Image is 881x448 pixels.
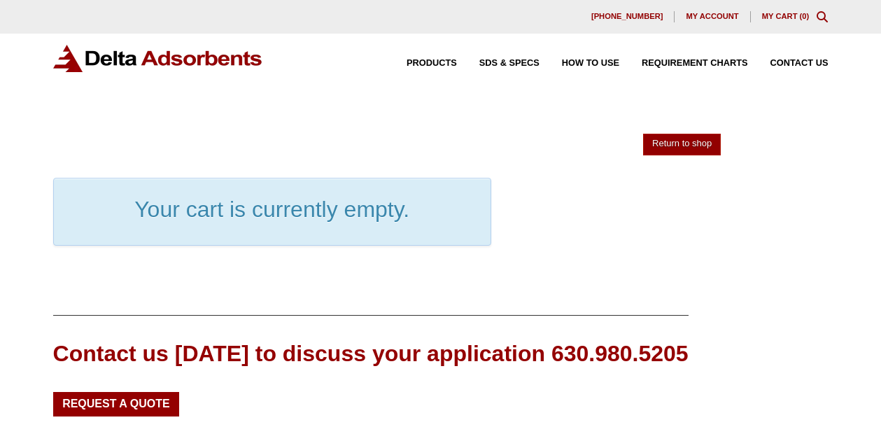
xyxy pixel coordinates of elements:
a: SDS & SPECS [457,59,540,68]
div: Contact us [DATE] to discuss your application 630.980.5205 [53,338,689,370]
a: My account [675,11,750,22]
a: [PHONE_NUMBER] [580,11,675,22]
span: Contact Us [770,59,829,68]
a: Return to shop [643,134,721,155]
span: [PHONE_NUMBER] [591,13,663,20]
img: Delta Adsorbents [53,45,263,72]
span: How to Use [562,59,619,68]
div: Your cart is currently empty. [53,178,491,246]
a: Request a Quote [53,392,180,416]
a: My Cart (0) [762,12,810,20]
a: Requirement Charts [619,59,747,68]
span: Products [407,59,457,68]
a: Products [384,59,457,68]
span: Requirement Charts [642,59,747,68]
span: SDS & SPECS [479,59,540,68]
span: Request a Quote [62,398,170,409]
div: Toggle Modal Content [817,11,828,22]
span: My account [686,13,738,20]
a: Contact Us [748,59,829,68]
a: How to Use [540,59,619,68]
span: 0 [802,12,806,20]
